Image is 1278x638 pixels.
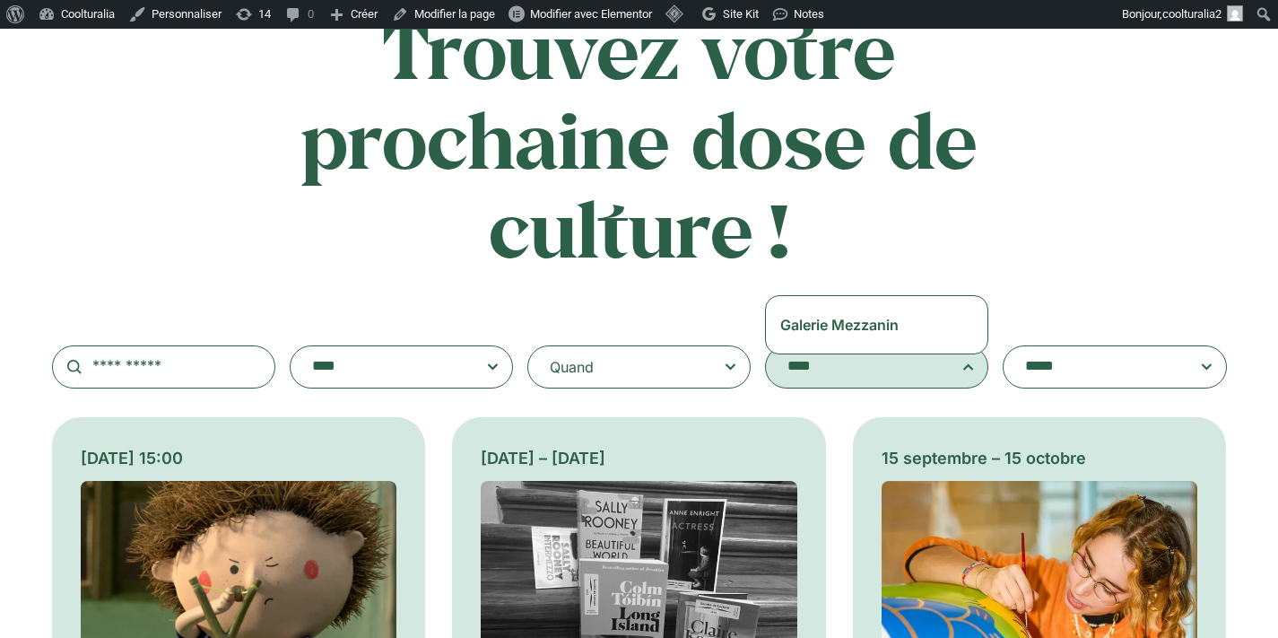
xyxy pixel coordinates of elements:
div: Galerie Mezzanin [780,314,961,336]
h2: Trouvez votre prochaine dose de culture ! [287,5,992,274]
span: coolturalia2 [1162,7,1221,21]
textarea: Search [787,354,931,380]
div: Quand [550,356,594,378]
div: [DATE] 15:00 [81,446,397,470]
textarea: Search [312,354,456,380]
span: Site Kit [723,7,759,21]
div: 15 septembre – 15 octobre [882,446,1198,470]
textarea: Search [1025,354,1169,380]
span: Modifier avec Elementor [530,7,652,21]
div: [DATE] – [DATE] [481,446,797,470]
